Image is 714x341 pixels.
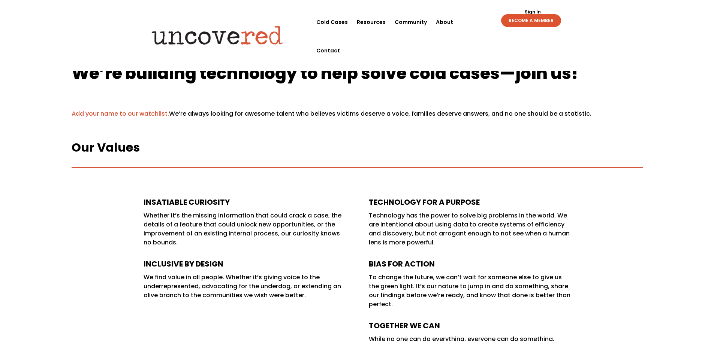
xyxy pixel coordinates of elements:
[369,320,440,331] strong: Together We Can
[436,8,453,36] a: About
[369,273,571,309] p: To change the future, we can’t wait for someone else to give us the green light. It’s our nature ...
[369,259,435,269] strong: Bias For Action
[144,197,230,207] strong: Insatiable Curiosity
[316,36,340,65] a: Contact
[316,8,348,36] a: Cold Cases
[357,8,386,36] a: Resources
[72,65,643,85] h1: W
[72,109,643,118] p: We’re always looking for awesome talent who believes victims deserve a voice, families deserve an...
[72,139,643,160] h3: Our Values
[144,273,346,300] p: We find value in all people. Whether it’s giving voice to the underrepresented, advocating for th...
[145,21,290,50] img: Uncovered logo
[521,10,545,14] a: Sign In
[89,62,578,85] span: e’re building technology to help solve cold cases—join us!
[501,14,561,27] a: BECOME A MEMBER
[395,8,427,36] a: Community
[72,109,169,118] a: Add your name to our watchlist.
[144,211,346,247] p: Whether it’s the missing information that could crack a case, the details of a feature that could...
[144,259,223,269] strong: Inclusive by Design
[369,197,480,207] strong: Technology for a Purpose
[369,211,571,247] p: Technology has the power to solve big problems in the world. We are intentional about using data ...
